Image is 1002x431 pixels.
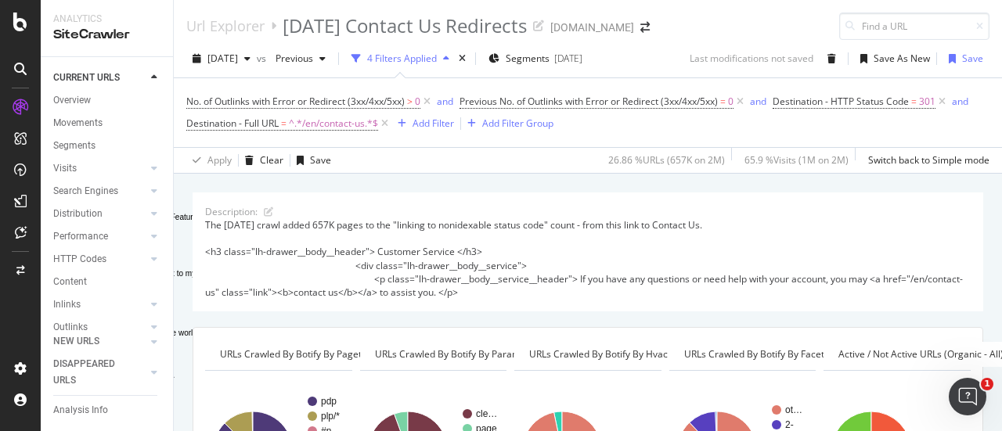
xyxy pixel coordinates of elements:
[952,94,968,109] button: and
[53,296,146,313] a: Inlinks
[681,342,848,367] h4: URLs Crawled By Botify By facet
[53,160,146,177] a: Visits
[53,138,162,154] a: Segments
[53,274,87,290] div: Content
[640,22,650,33] div: arrow-right-arrow-left
[289,113,378,135] span: ^.*/en/contact-us.*$
[239,148,283,173] button: Clear
[53,356,132,389] div: DISAPPEARED URLS
[53,92,91,109] div: Overview
[53,319,88,336] div: Outlinks
[911,95,917,108] span: =
[186,46,257,71] button: [DATE]
[862,148,989,173] button: Switch back to Simple mode
[728,91,733,113] span: 0
[943,46,983,71] button: Save
[413,117,454,130] div: Add Filter
[53,274,162,290] a: Content
[785,404,802,415] text: ot…
[981,378,993,390] span: 1
[53,206,103,222] div: Distribution
[269,46,332,71] button: Previous
[321,411,340,422] text: plp/*
[290,148,331,173] button: Save
[874,52,930,65] div: Save As New
[482,117,553,130] div: Add Filter Group
[53,115,103,131] div: Movements
[868,153,989,167] div: Switch back to Simple mode
[207,52,238,65] span: 2025 Jul. 19th
[53,13,160,26] div: Analytics
[919,91,935,113] span: 301
[684,347,824,361] span: URLs Crawled By Botify By facet
[321,396,337,407] text: pdp
[281,117,287,130] span: =
[608,153,725,167] div: 26.86 % URLs ( 657K on 2M )
[186,17,265,34] a: Url Explorer
[186,117,279,130] span: Destination - Full URL
[53,319,146,336] a: Outlinks
[53,70,146,86] a: CURRENT URLS
[415,91,420,113] span: 0
[367,52,437,65] div: 4 Filters Applied
[186,148,232,173] button: Apply
[269,52,313,65] span: Previous
[690,52,813,65] div: Last modifications not saved
[53,70,120,86] div: CURRENT URLS
[391,114,454,133] button: Add Filter
[310,153,331,167] div: Save
[476,408,497,419] text: cle…
[456,51,469,66] div: times
[375,347,543,361] span: URLs Crawled By Botify By parameters
[482,46,589,71] button: Segments[DATE]
[854,46,930,71] button: Save As New
[839,13,989,40] input: Find a URL
[217,342,401,367] h4: URLs Crawled By Botify By pagetype
[53,92,162,109] a: Overview
[220,347,377,361] span: URLs Crawled By Botify By pagetype
[345,46,456,71] button: 4 Filters Applied
[437,94,453,109] button: and
[461,114,553,133] button: Add Filter Group
[53,356,146,389] a: DISAPPEARED URLS
[372,342,567,367] h4: URLs Crawled By Botify By parameters
[53,26,160,44] div: SiteCrawler
[407,95,413,108] span: >
[773,95,909,108] span: Destination - HTTP Status Code
[205,218,971,299] div: The [DATE] crawl added 657K pages to the "linking to nonidexable status code" count - from this l...
[53,160,77,177] div: Visits
[205,205,258,218] div: Description:
[744,153,849,167] div: 65.9 % Visits ( 1M on 2M )
[260,153,283,167] div: Clear
[207,153,232,167] div: Apply
[53,402,108,418] div: Analysis Info
[785,419,794,430] text: 2-
[750,95,766,108] div: and
[53,115,162,131] a: Movements
[526,342,691,367] h4: URLs Crawled By Botify By hvac
[257,52,269,65] span: vs
[750,94,766,109] button: and
[53,138,96,154] div: Segments
[186,95,405,108] span: No. of Outlinks with Error or Redirect (3xx/4xx/5xx)
[554,52,582,65] div: [DATE]
[529,347,668,361] span: URLs Crawled By Botify By hvac
[53,251,146,268] a: HTTP Codes
[506,52,550,65] span: Segments
[437,95,453,108] div: and
[460,95,718,108] span: Previous No. of Outlinks with Error or Redirect (3xx/4xx/5xx)
[53,402,162,418] a: Analysis Info
[949,378,986,415] iframe: Intercom live chat
[53,228,108,245] div: Performance
[53,206,146,222] a: Distribution
[53,333,99,350] div: NEW URLS
[550,20,634,35] div: [DOMAIN_NAME]
[53,228,146,245] a: Performance
[952,95,968,108] div: and
[53,183,146,199] a: Search Engines
[962,52,983,65] div: Save
[53,333,146,350] a: NEW URLS
[720,95,726,108] span: =
[53,183,118,199] div: Search Engines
